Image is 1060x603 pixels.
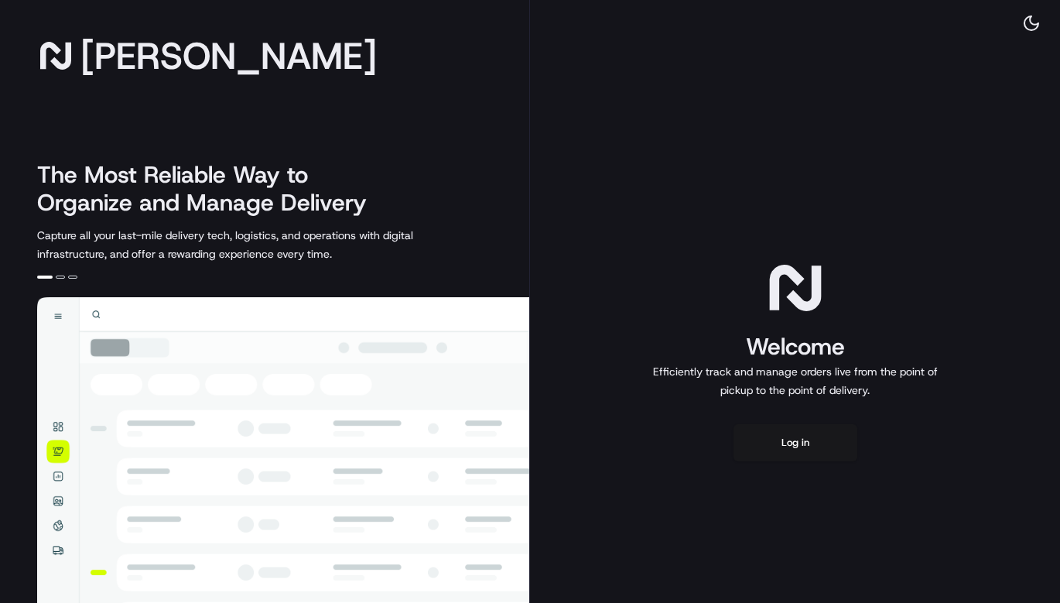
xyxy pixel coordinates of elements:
p: Capture all your last-mile delivery tech, logistics, and operations with digital infrastructure, ... [37,226,483,263]
span: [PERSON_NAME] [80,40,377,71]
h2: The Most Reliable Way to Organize and Manage Delivery [37,161,384,217]
h1: Welcome [647,331,944,362]
button: Log in [733,424,857,461]
p: Efficiently track and manage orders live from the point of pickup to the point of delivery. [647,362,944,399]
